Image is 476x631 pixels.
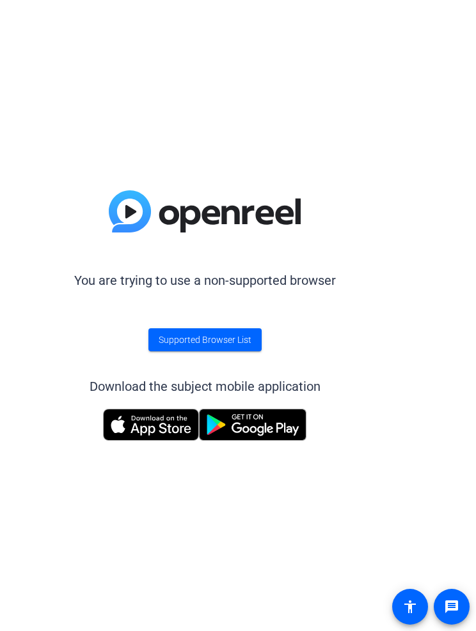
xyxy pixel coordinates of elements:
img: Download on the App Store [103,409,199,441]
span: Supported Browser List [159,333,251,347]
img: blue-gradient.svg [109,190,301,232]
mat-icon: message [444,599,459,614]
a: Supported Browser List [148,328,262,351]
p: You are trying to use a non-supported browser [74,271,336,290]
img: Get it on Google Play [199,409,306,441]
mat-icon: accessibility [402,599,418,614]
div: Download the subject mobile application [90,377,321,396]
